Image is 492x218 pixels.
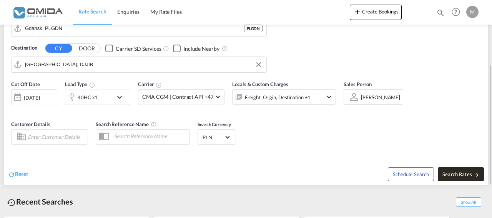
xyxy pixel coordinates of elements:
md-select: Select Currency: zł PLNPoland Zloty [202,131,232,143]
button: CY [45,44,72,53]
div: Help [449,5,466,19]
div: [PERSON_NAME] [361,94,400,100]
span: Carrier [138,81,162,87]
md-icon: Unchecked: Search for CY (Container Yard) services for all selected carriers.Checked : Search for... [163,45,169,52]
md-select: Sales Person: MARCIN STOPA [360,92,401,103]
md-checkbox: Checkbox No Ink [105,44,161,52]
span: Sales Person [344,81,372,87]
div: Carrier SD Services [116,45,161,53]
button: Note: By default Schedule search will only considerorigin ports, destination ports and cut off da... [388,167,434,181]
div: Include Nearby [183,45,219,53]
span: Destination [11,44,37,52]
md-icon: icon-backup-restore [7,198,16,207]
button: Search Ratesicon-arrow-right [438,167,484,181]
img: 459c566038e111ed959c4fc4f0a4b274.png [12,3,63,21]
span: PLN [203,134,224,141]
md-input-container: Djibouti, DJJIB [12,57,266,72]
md-icon: Unchecked: Ignores neighbouring ports when fetching rates.Checked : Includes neighbouring ports w... [222,45,228,52]
div: icon-magnify [436,8,445,20]
div: PLGDN [244,25,263,32]
md-icon: icon-magnify [436,8,445,17]
md-icon: icon-chevron-down [115,93,128,102]
span: Load Type [65,81,95,87]
button: DOOR [73,44,100,53]
span: Search Reference Name [96,121,157,127]
span: Help [449,5,462,18]
span: Show All [456,197,481,207]
span: Cut Off Date [11,81,40,87]
span: My Rate Files [150,8,182,15]
div: [DATE] [11,89,57,105]
span: CMA CGM | Contract API +47 [142,93,213,101]
md-icon: The selected Trucker/Carrierwill be displayed in the rate results If the rates are from another f... [156,82,162,88]
div: Freight Origin Destination Factory Stuffing [245,92,311,103]
div: Freight Origin Destination Factory Stuffingicon-chevron-down [232,89,336,105]
button: Clear Input [253,59,264,70]
input: Enter Customer Details [28,131,85,143]
div: [DATE] [24,94,40,101]
div: M [466,6,479,18]
div: 40HC x1 [78,92,98,103]
span: Customer Details [11,121,50,127]
md-icon: Your search will be saved by the below given name [151,121,157,128]
md-icon: icon-chevron-down [324,92,334,102]
input: Search Reference Name [110,130,189,142]
span: Search Currency [198,121,231,127]
span: Reset [15,171,28,177]
div: icon-refreshReset [8,170,28,179]
md-icon: icon-arrow-right [474,172,479,178]
span: Locals & Custom Charges [232,81,288,87]
md-icon: icon-refresh [8,171,15,178]
md-icon: icon-information-outline [89,82,95,88]
md-icon: icon-plus 400-fg [353,7,362,16]
md-input-container: Gdansk, PLGDN [12,21,266,36]
button: icon-plus 400-fgCreate Bookings [350,5,402,20]
md-checkbox: Checkbox No Ink [173,44,219,52]
span: Search Rates [442,171,479,177]
div: Recent Searches [4,193,76,210]
span: Enquiries [117,8,140,15]
input: Search by Port [25,23,244,34]
md-datepicker: Select [11,105,17,115]
input: Search by Port [25,59,263,70]
div: 40HC x1icon-chevron-down [65,90,130,105]
span: Rate Search [78,8,106,15]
